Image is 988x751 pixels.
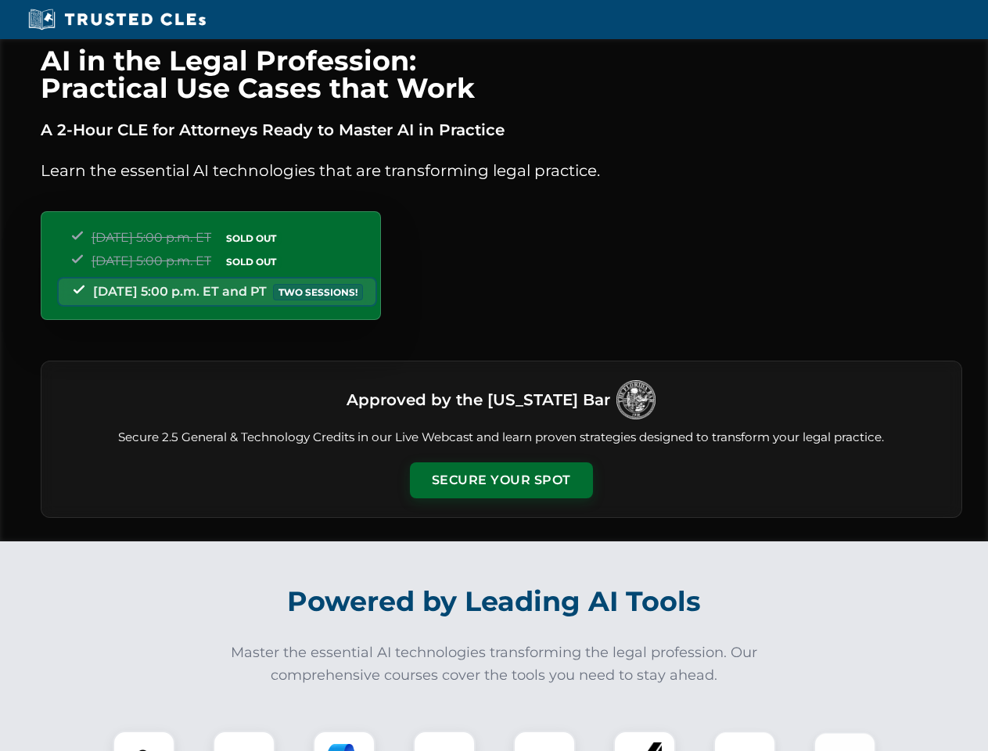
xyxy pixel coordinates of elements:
p: Master the essential AI technologies transforming the legal profession. Our comprehensive courses... [221,641,768,687]
span: SOLD OUT [221,253,282,270]
button: Secure Your Spot [410,462,593,498]
p: Secure 2.5 General & Technology Credits in our Live Webcast and learn proven strategies designed ... [60,429,943,447]
h1: AI in the Legal Profession: Practical Use Cases that Work [41,47,962,102]
h2: Powered by Leading AI Tools [61,574,928,629]
p: A 2-Hour CLE for Attorneys Ready to Master AI in Practice [41,117,962,142]
img: Logo [616,380,656,419]
span: SOLD OUT [221,230,282,246]
span: [DATE] 5:00 p.m. ET [92,253,211,268]
h3: Approved by the [US_STATE] Bar [347,386,610,414]
p: Learn the essential AI technologies that are transforming legal practice. [41,158,962,183]
img: Trusted CLEs [23,8,210,31]
span: [DATE] 5:00 p.m. ET [92,230,211,245]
